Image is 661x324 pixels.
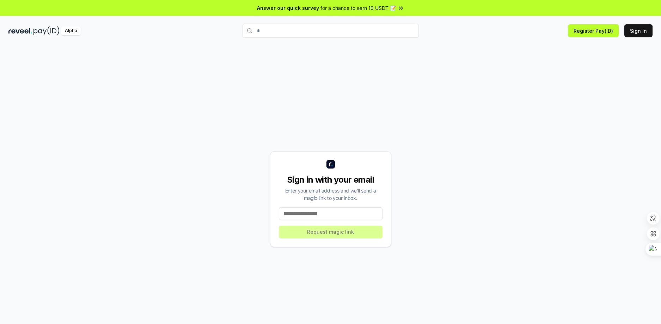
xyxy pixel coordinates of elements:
[33,26,60,35] img: pay_id
[326,160,335,169] img: logo_small
[279,174,382,185] div: Sign in with your email
[568,24,619,37] button: Register Pay(ID)
[624,24,653,37] button: Sign In
[320,4,396,12] span: for a chance to earn 10 USDT 📝
[279,187,382,202] div: Enter your email address and we’ll send a magic link to your inbox.
[8,26,32,35] img: reveel_dark
[257,4,319,12] span: Answer our quick survey
[61,26,81,35] div: Alpha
